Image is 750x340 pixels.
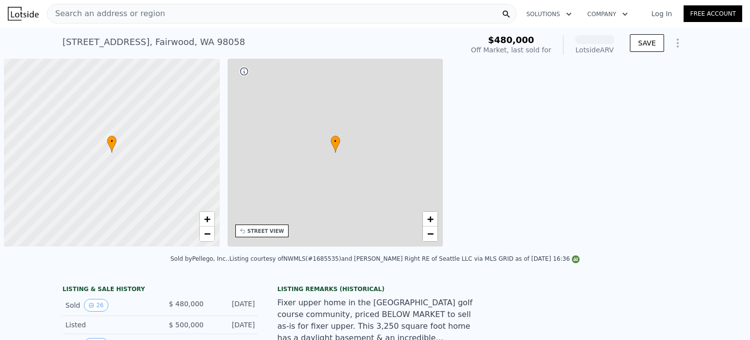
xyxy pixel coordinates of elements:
[200,212,214,227] a: Zoom in
[423,212,437,227] a: Zoom in
[211,320,255,330] div: [DATE]
[204,213,210,225] span: +
[248,227,284,235] div: STREET VIEW
[519,5,580,23] button: Solutions
[204,227,210,240] span: −
[572,255,580,263] img: NWMLS Logo
[668,33,687,53] button: Show Options
[423,227,437,241] a: Zoom out
[62,35,245,49] div: [STREET_ADDRESS] , Fairwood , WA 98058
[84,299,108,312] button: View historical data
[331,136,340,153] div: •
[107,136,117,153] div: •
[331,137,340,146] span: •
[488,35,534,45] span: $480,000
[640,9,684,19] a: Log In
[684,5,742,22] a: Free Account
[229,255,580,262] div: Listing courtesy of NWMLS (#1685535) and [PERSON_NAME] Right RE of Seattle LLC via MLS GRID as of...
[471,45,551,55] div: Off Market, last sold for
[65,320,152,330] div: Listed
[170,255,229,262] div: Sold by Pellego, Inc. .
[277,285,473,293] div: Listing Remarks (Historical)
[200,227,214,241] a: Zoom out
[169,300,204,308] span: $ 480,000
[211,299,255,312] div: [DATE]
[169,321,204,329] span: $ 500,000
[65,299,152,312] div: Sold
[580,5,636,23] button: Company
[47,8,165,20] span: Search an address or region
[427,213,434,225] span: +
[107,137,117,146] span: •
[575,45,614,55] div: Lotside ARV
[62,285,258,295] div: LISTING & SALE HISTORY
[630,34,664,52] button: SAVE
[8,7,39,21] img: Lotside
[427,227,434,240] span: −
